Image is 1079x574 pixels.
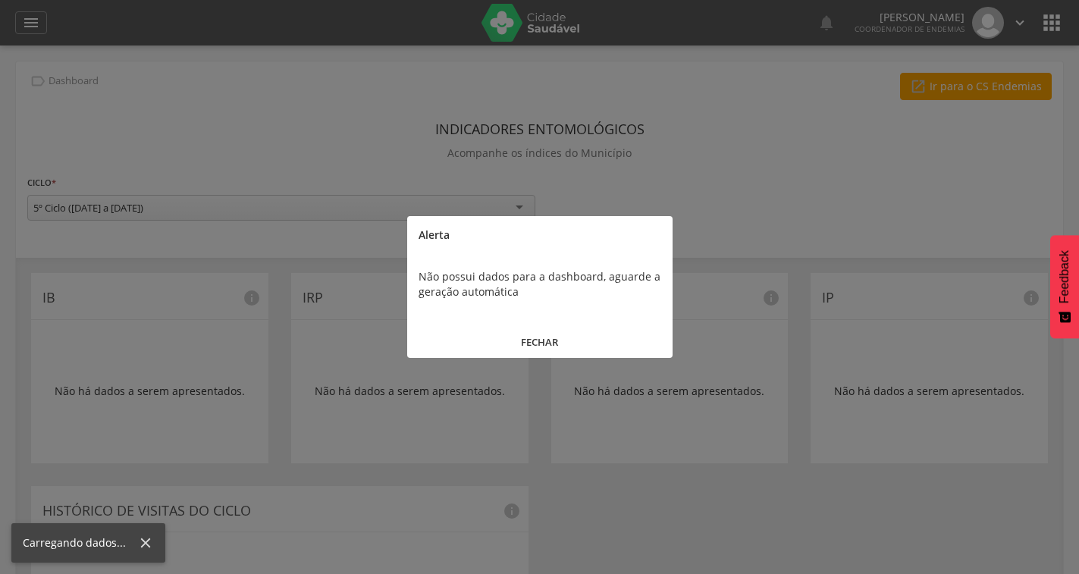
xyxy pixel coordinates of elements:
[407,254,673,315] div: Não possui dados para a dashboard, aguarde a geração automática
[23,535,137,550] div: Carregando dados...
[1058,250,1071,303] span: Feedback
[407,326,673,359] button: FECHAR
[407,216,673,254] div: Alerta
[1050,235,1079,338] button: Feedback - Mostrar pesquisa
